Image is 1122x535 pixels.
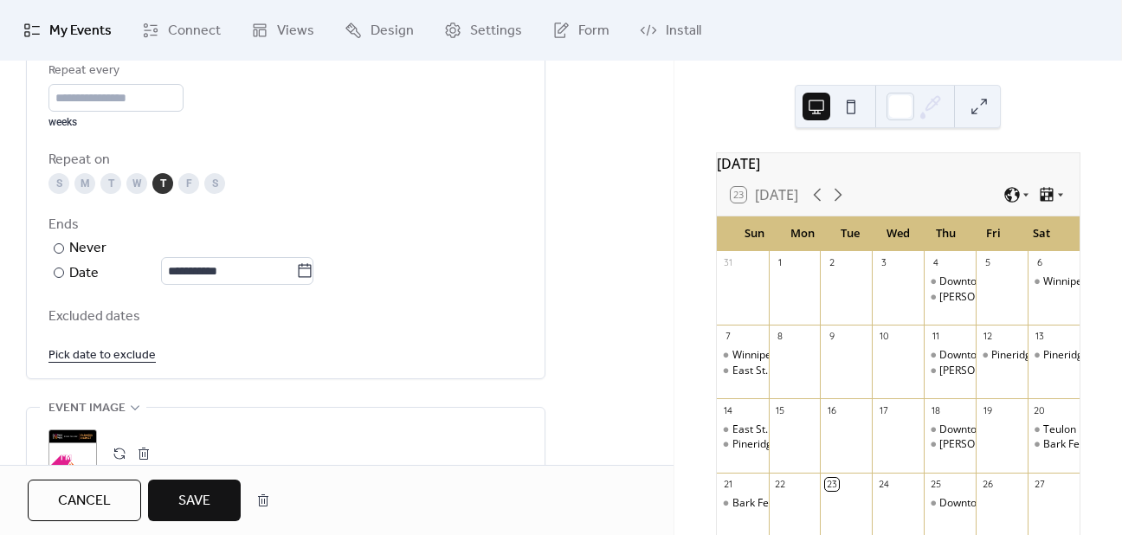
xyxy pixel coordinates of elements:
[929,256,942,269] div: 4
[939,290,1101,305] div: [PERSON_NAME] Farmers Market
[717,364,769,378] div: East St. Paul Farmers Market
[924,290,976,305] div: Steinbach Farmers Market
[69,238,107,259] div: Never
[100,173,121,194] div: T
[732,496,899,511] div: Bark Fest - The Ultimate Dog Party
[924,422,976,437] div: Downtown Winnipeg Farmers Market
[1033,330,1046,343] div: 13
[48,61,180,81] div: Repeat every
[722,256,735,269] div: 31
[666,21,701,42] span: Install
[238,7,327,54] a: Views
[924,364,976,378] div: Steinbach Farmers Market
[731,216,778,251] div: Sun
[924,274,976,289] div: Downtown Winnipeg Farmers Market
[578,21,609,42] span: Form
[178,173,199,194] div: F
[825,256,838,269] div: 2
[929,330,942,343] div: 11
[129,7,234,54] a: Connect
[717,348,769,363] div: Winnipeg Dog Show - Heart of The Continent Kennel Club
[470,21,522,42] span: Settings
[204,173,225,194] div: S
[722,478,735,491] div: 21
[28,480,141,521] button: Cancel
[877,256,890,269] div: 3
[1028,437,1080,452] div: Bark Fest - The Ultimate Dog Party
[939,437,1101,452] div: [PERSON_NAME] Farmers Market
[774,256,787,269] div: 1
[48,306,523,327] span: Excluded dates
[48,429,97,478] div: ;
[1033,478,1046,491] div: 27
[48,215,519,235] div: Ends
[371,21,414,42] span: Design
[1018,216,1066,251] div: Sat
[981,403,994,416] div: 19
[826,216,874,251] div: Tue
[825,403,838,416] div: 16
[178,491,210,512] span: Save
[1028,274,1080,289] div: Winnipeg Dog Show - Heart of The Continent Kennel Club
[539,7,622,54] a: Form
[877,478,890,491] div: 24
[924,437,976,452] div: Steinbach Farmers Market
[929,478,942,491] div: 25
[991,348,1119,363] div: Pineridge Hollow - Fall Fair
[168,21,221,42] span: Connect
[981,478,994,491] div: 26
[48,115,184,129] div: weeks
[48,150,519,171] div: Repeat on
[277,21,314,42] span: Views
[148,480,241,521] button: Save
[717,437,769,452] div: Pineridge Hollow - Fall Fair
[627,7,714,54] a: Install
[924,348,976,363] div: Downtown Winnipeg Farmers Market
[929,403,942,416] div: 18
[825,478,838,491] div: 23
[74,173,95,194] div: M
[332,7,427,54] a: Design
[717,153,1080,174] div: [DATE]
[825,330,838,343] div: 9
[874,216,922,251] div: Wed
[981,256,994,269] div: 5
[722,330,735,343] div: 7
[774,330,787,343] div: 8
[877,403,890,416] div: 17
[1033,256,1046,269] div: 6
[722,403,735,416] div: 14
[774,478,787,491] div: 22
[1033,403,1046,416] div: 20
[732,364,889,378] div: East St. [PERSON_NAME] Market
[717,496,769,511] div: Bark Fest - The Ultimate Dog Party
[774,403,787,416] div: 15
[717,422,769,437] div: East St. Paul Farmers Market
[49,21,112,42] span: My Events
[924,496,976,511] div: Downtown Winnipeg Farmers Market
[732,348,1007,363] div: Winnipeg Dog Show - Heart of The Continent Kennel Club
[732,422,889,437] div: East St. [PERSON_NAME] Market
[58,491,111,512] span: Cancel
[48,173,69,194] div: S
[48,345,156,366] span: Pick date to exclude
[431,7,535,54] a: Settings
[152,173,173,194] div: T
[778,216,826,251] div: Mon
[1028,348,1080,363] div: Pineridge Hollow - Fall Fair
[981,330,994,343] div: 12
[1028,422,1080,437] div: Teulon Pumpkinfest
[939,364,1101,378] div: [PERSON_NAME] Farmers Market
[922,216,970,251] div: Thu
[10,7,125,54] a: My Events
[732,437,860,452] div: Pineridge Hollow - Fall Fair
[976,348,1028,363] div: Pineridge Hollow - Fall Fair
[126,173,147,194] div: W
[69,262,313,285] div: Date
[877,330,890,343] div: 10
[970,216,1017,251] div: Fri
[48,398,126,419] span: Event image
